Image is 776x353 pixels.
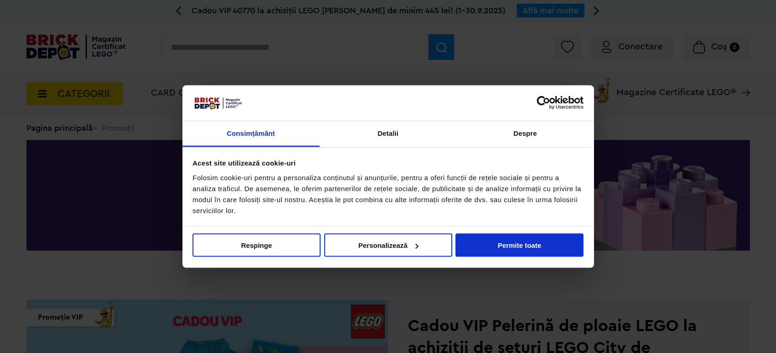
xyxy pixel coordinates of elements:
[193,158,583,169] div: Acest site utilizează cookie-uri
[182,121,320,147] a: Consimțământ
[324,234,452,257] button: Personalizează
[193,172,583,216] div: Folosim cookie-uri pentru a personaliza conținutul și anunțurile, pentru a oferi funcții de rețel...
[503,96,583,110] a: Usercentrics Cookiebot - opens in a new window
[193,96,243,110] img: siglă
[455,234,583,257] button: Permite toate
[193,234,321,257] button: Respinge
[320,121,457,147] a: Detalii
[457,121,594,147] a: Despre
